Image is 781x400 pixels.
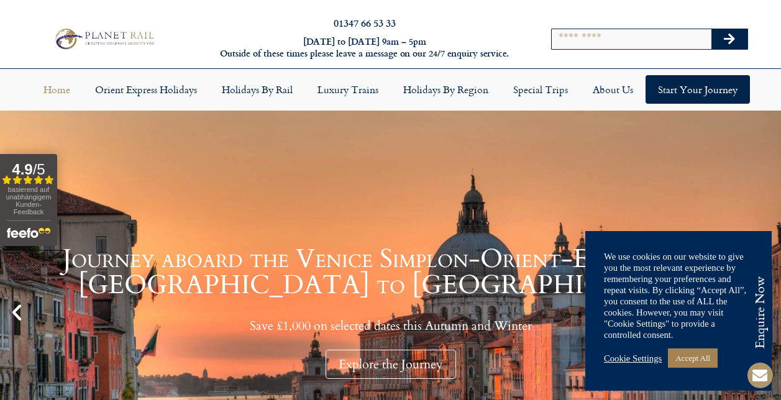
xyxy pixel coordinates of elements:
h1: Journey aboard the Venice Simplon-Orient-Express from [GEOGRAPHIC_DATA] to [GEOGRAPHIC_DATA] [31,246,750,298]
button: Search [711,29,747,49]
p: Save £1,000 on selected dates this Autumn and Winter [31,318,750,334]
a: Accept All [668,348,718,368]
div: Explore the Journey [326,350,456,379]
nav: Menu [6,75,775,104]
div: Previous slide [6,302,27,323]
a: About Us [580,75,646,104]
div: We use cookies on our website to give you the most relevant experience by remembering your prefer... [604,251,753,340]
a: Special Trips [501,75,580,104]
a: Luxury Trains [305,75,391,104]
a: Holidays by Region [391,75,501,104]
a: Start your Journey [646,75,750,104]
h6: [DATE] to [DATE] 9am – 5pm Outside of these times please leave a message on our 24/7 enquiry serv... [211,36,518,59]
a: 01347 66 53 33 [334,16,396,30]
a: Home [31,75,83,104]
a: Holidays by Rail [209,75,305,104]
img: Planet Rail Train Holidays Logo [51,26,157,52]
a: Orient Express Holidays [83,75,209,104]
a: Cookie Settings [604,353,662,364]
